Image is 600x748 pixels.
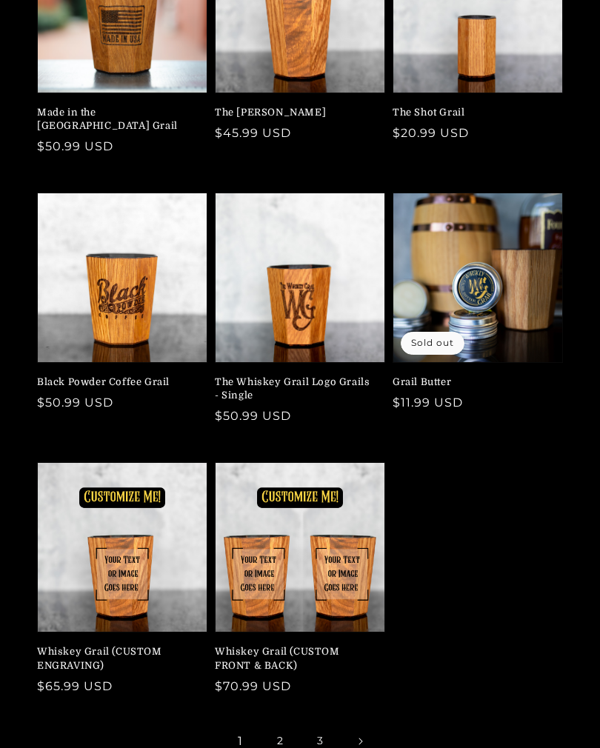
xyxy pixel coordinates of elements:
[393,375,554,389] a: Grail Butter
[215,645,376,672] a: Whiskey Grail (CUSTOM FRONT & BACK)
[393,106,554,119] a: The Shot Grail
[37,375,199,389] a: Black Powder Coffee Grail
[215,106,376,119] a: The [PERSON_NAME]
[215,375,376,402] a: The Whiskey Grail Logo Grails - Single
[37,106,199,133] a: Made in the [GEOGRAPHIC_DATA] Grail
[37,645,199,672] a: Whiskey Grail (CUSTOM ENGRAVING)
